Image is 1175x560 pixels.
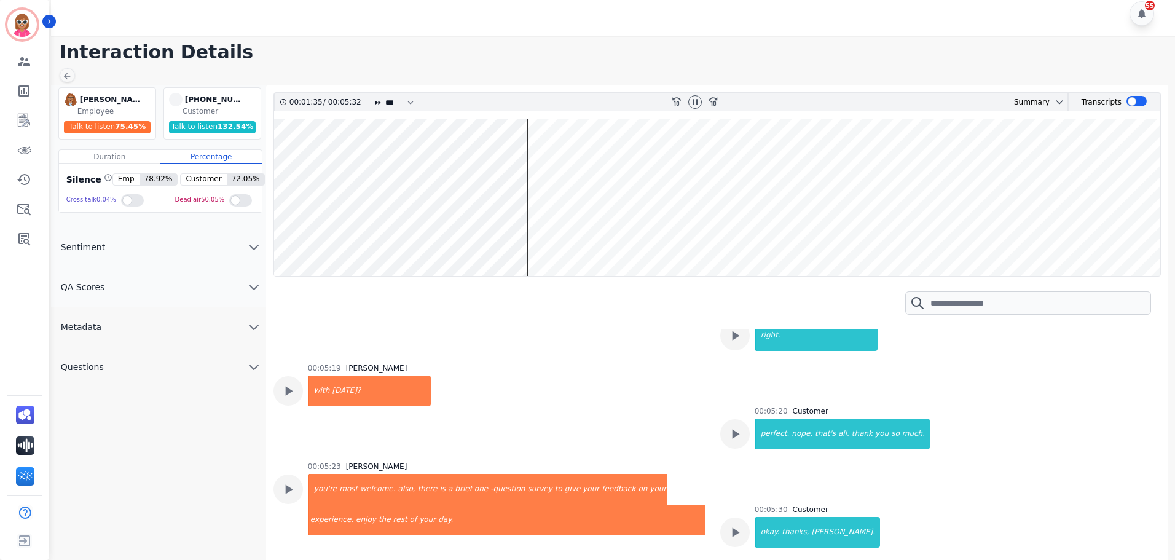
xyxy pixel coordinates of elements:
div: Summary [1004,93,1050,111]
div: on [637,474,648,505]
div: 00:05:30 [755,505,788,515]
div: Cross talk 0.04 % [66,191,116,209]
div: so [890,419,901,449]
svg: chevron down [246,280,261,294]
div: 00:01:35 [289,93,323,111]
div: Percentage [160,150,262,164]
span: 132.54 % [218,122,253,131]
div: 00:05:19 [308,363,341,373]
span: QA Scores [51,281,115,293]
div: thanks, [780,517,810,548]
svg: chevron down [1055,97,1064,107]
div: welcome. [359,474,396,505]
div: 00:05:32 [326,93,360,111]
div: one [473,474,489,505]
div: the [377,505,392,535]
div: Employee [77,106,153,116]
div: with [309,376,331,406]
div: feedback [600,474,637,505]
div: 55 [1145,1,1155,10]
span: Emp [113,174,140,185]
button: Sentiment chevron down [51,227,266,267]
div: experience. [309,505,355,535]
div: 00:05:20 [755,406,788,416]
div: Silence [64,173,112,186]
div: your [581,474,600,505]
button: Questions chevron down [51,347,266,387]
div: your [648,474,667,505]
div: Duration [59,150,160,164]
span: 75.45 % [115,122,146,131]
div: Talk to listen [169,121,256,133]
div: [PERSON_NAME] [346,363,407,373]
div: rest [392,505,409,535]
button: Metadata chevron down [51,307,266,347]
div: all. [837,419,851,449]
div: [PERSON_NAME] [80,93,141,106]
div: / [289,93,364,111]
span: Questions [51,361,114,373]
div: also, [397,474,417,505]
div: of [409,505,419,535]
span: Customer [181,174,226,185]
div: [PERSON_NAME]. [811,517,881,548]
div: give [564,474,581,505]
div: to [554,474,564,505]
div: nope, [790,419,814,449]
span: 72.05 % [227,174,265,185]
button: QA Scores chevron down [51,267,266,307]
div: much. [901,419,930,449]
div: Talk to listen [64,121,151,133]
svg: chevron down [246,240,261,254]
div: Customer [793,406,828,416]
div: your [418,505,437,535]
svg: chevron down [246,360,261,374]
div: perfect. [756,419,791,449]
div: Transcripts [1082,93,1122,111]
span: Metadata [51,321,111,333]
span: Sentiment [51,241,115,253]
div: brief [454,474,473,505]
div: a [447,474,454,505]
svg: chevron down [246,320,261,334]
div: -question [489,474,526,505]
div: Customer [793,505,828,515]
div: that's [814,419,837,449]
div: you're [309,474,338,505]
div: most [338,474,359,505]
div: Dead air 50.05 % [175,191,225,209]
img: Bordered avatar [7,10,37,39]
div: survey [526,474,553,505]
div: 00:05:23 [308,462,341,471]
button: chevron down [1050,97,1064,107]
div: there [417,474,439,505]
div: Customer [183,106,258,116]
span: - [169,93,183,106]
div: is [438,474,447,505]
h1: Interaction Details [60,41,1175,63]
div: thank [851,419,874,449]
span: 78.92 % [140,174,178,185]
div: [PHONE_NUMBER] [185,93,246,106]
div: [DATE]? [331,376,431,406]
div: [PERSON_NAME] [346,462,407,471]
div: you [874,419,890,449]
div: enjoy [355,505,377,535]
div: okay. [756,517,781,548]
div: day. [437,505,705,535]
div: right. [756,320,878,351]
